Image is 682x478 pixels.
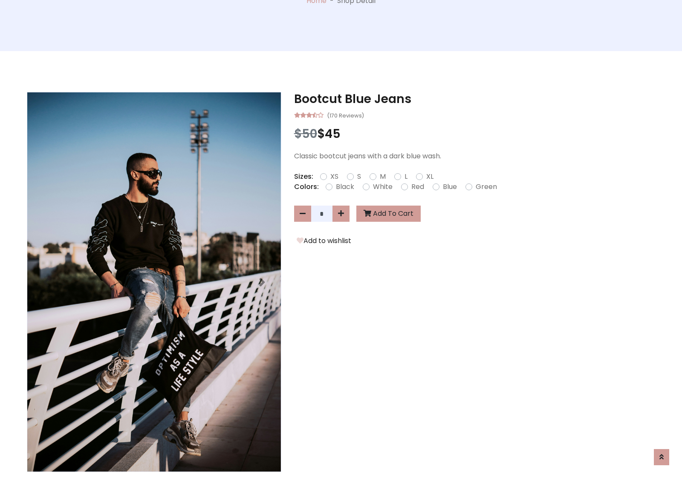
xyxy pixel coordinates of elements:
button: Add To Cart [356,206,421,222]
h3: $ [294,127,655,141]
label: Blue [443,182,457,192]
label: XS [330,172,338,182]
label: White [373,182,393,192]
img: Image [27,92,281,472]
label: Green [476,182,497,192]
h3: Bootcut Blue Jeans [294,92,655,106]
label: Black [336,182,354,192]
label: M [380,172,386,182]
label: XL [426,172,433,182]
p: Colors: [294,182,319,192]
p: Sizes: [294,172,313,182]
button: Add to wishlist [294,235,354,246]
label: Red [411,182,424,192]
span: 45 [325,126,341,142]
span: $50 [294,126,317,142]
small: (170 Reviews) [327,110,364,120]
label: S [357,172,361,182]
p: Classic bootcut jeans with a dark blue wash. [294,151,655,161]
label: L [405,172,407,182]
